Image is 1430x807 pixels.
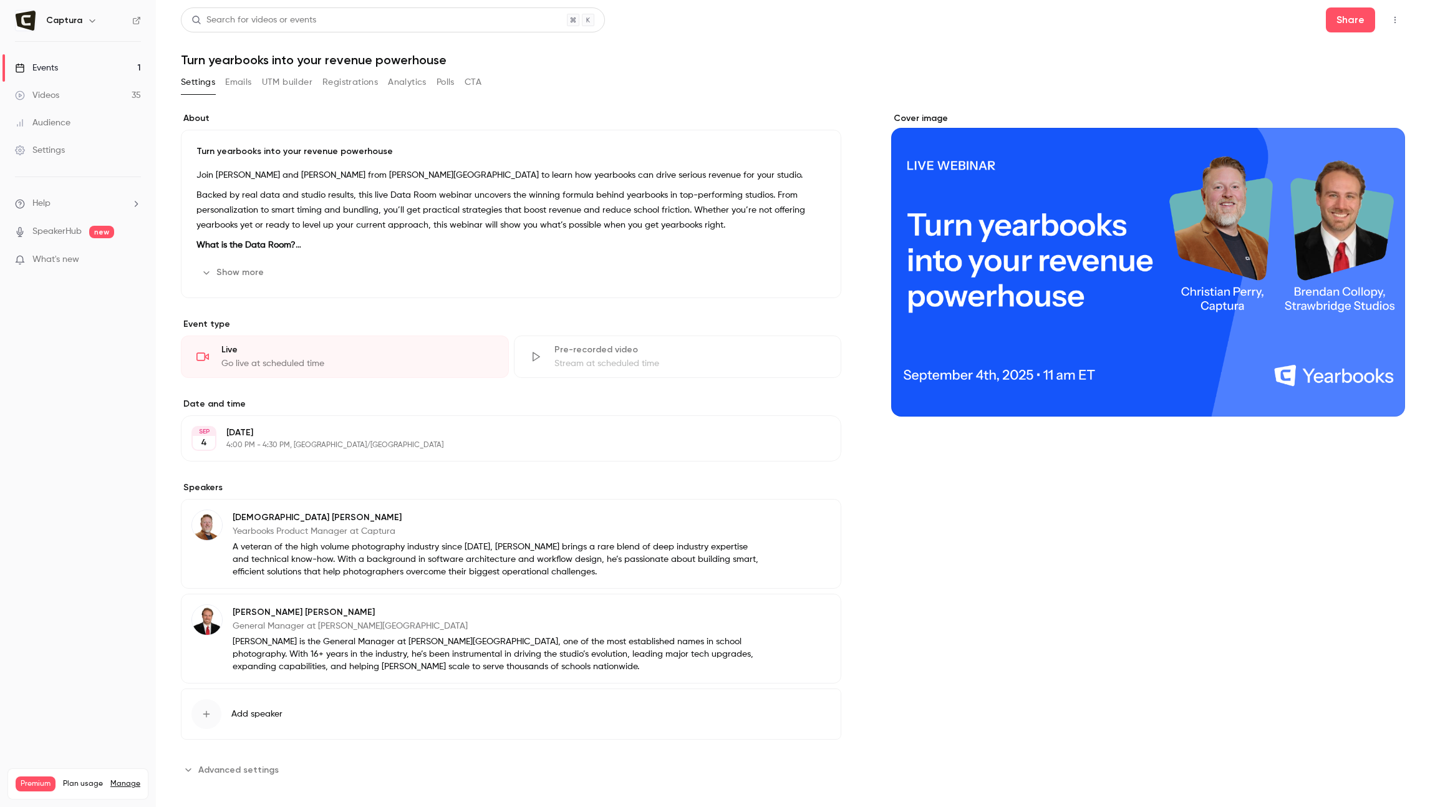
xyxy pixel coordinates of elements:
[233,525,760,538] p: Yearbooks Product Manager at Captura
[181,499,841,589] div: Christian Perry[DEMOGRAPHIC_DATA] [PERSON_NAME]Yearbooks Product Manager at CapturaA veteran of t...
[233,606,760,619] p: [PERSON_NAME] [PERSON_NAME]
[226,440,775,450] p: 4:00 PM - 4:30 PM, [GEOGRAPHIC_DATA]/[GEOGRAPHIC_DATA]
[221,357,493,370] div: Go live at scheduled time
[192,510,222,540] img: Christian Perry
[193,427,215,436] div: SEP
[181,594,841,684] div: Brendan Collopy [PERSON_NAME] [PERSON_NAME]General Manager at [PERSON_NAME][GEOGRAPHIC_DATA][PERS...
[233,635,760,673] p: [PERSON_NAME] is the General Manager at [PERSON_NAME][GEOGRAPHIC_DATA], one of the most establish...
[181,112,841,125] label: About
[181,689,841,740] button: Add speaker
[514,336,842,378] div: Pre-recorded videoStream at scheduled time
[63,779,103,789] span: Plan usage
[181,52,1405,67] h1: Turn yearbooks into your revenue powerhouse
[181,318,841,331] p: Event type
[15,117,70,129] div: Audience
[191,14,316,27] div: Search for videos or events
[233,541,760,578] p: A veteran of the high volume photography industry since [DATE], [PERSON_NAME] brings a rare blend...
[110,779,140,789] a: Manage
[126,254,141,266] iframe: Noticeable Trigger
[181,72,215,92] button: Settings
[181,760,286,780] button: Advanced settings
[465,72,481,92] button: CTA
[201,437,207,449] p: 4
[554,357,826,370] div: Stream at scheduled time
[198,763,279,776] span: Advanced settings
[196,241,301,249] strong: What is the Data Room?
[181,760,841,780] section: Advanced settings
[231,708,283,720] span: Add speaker
[15,197,141,210] li: help-dropdown-opener
[196,168,826,183] p: Join [PERSON_NAME] and [PERSON_NAME] from [PERSON_NAME][GEOGRAPHIC_DATA] to learn how yearbooks c...
[554,344,826,356] div: Pre-recorded video
[226,427,775,439] p: [DATE]
[891,112,1405,417] section: Cover image
[192,605,222,635] img: Brendan Collopy
[196,188,826,233] p: Backed by real data and studio results, this live Data Room webinar uncovers the winning formula ...
[16,11,36,31] img: Captura
[225,72,251,92] button: Emails
[181,481,841,494] label: Speakers
[388,72,427,92] button: Analytics
[322,72,378,92] button: Registrations
[233,511,760,524] p: [DEMOGRAPHIC_DATA] [PERSON_NAME]
[233,620,760,632] p: General Manager at [PERSON_NAME][GEOGRAPHIC_DATA]
[32,197,51,210] span: Help
[15,62,58,74] div: Events
[89,226,114,238] span: new
[46,14,82,27] h6: Captura
[196,145,826,158] p: Turn yearbooks into your revenue powerhouse
[32,225,82,238] a: SpeakerHub
[262,72,312,92] button: UTM builder
[437,72,455,92] button: Polls
[196,263,271,283] button: Show more
[181,336,509,378] div: LiveGo live at scheduled time
[32,253,79,266] span: What's new
[15,89,59,102] div: Videos
[221,344,493,356] div: Live
[1326,7,1375,32] button: Share
[181,398,841,410] label: Date and time
[891,112,1405,125] label: Cover image
[16,776,56,791] span: Premium
[15,144,65,157] div: Settings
